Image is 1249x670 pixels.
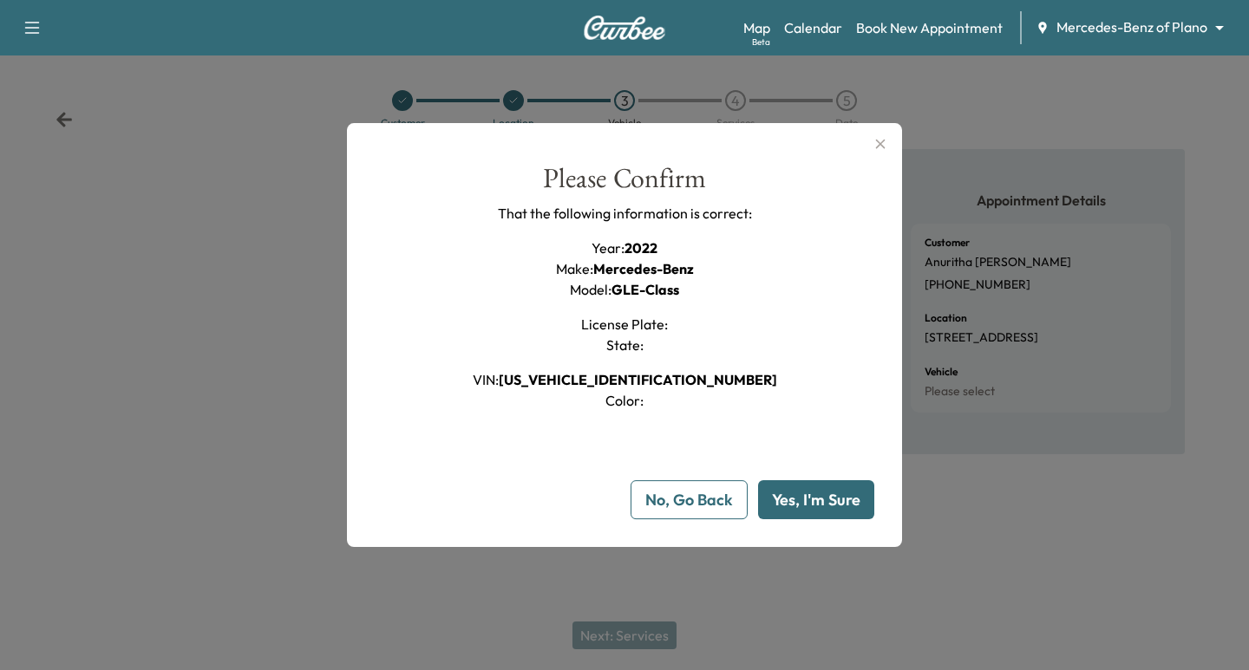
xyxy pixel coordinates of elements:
h1: Year : [592,237,657,258]
div: Beta [752,36,770,49]
img: Curbee Logo [583,16,666,40]
h1: Model : [570,279,679,300]
span: 2022 [624,239,657,257]
h1: Color : [605,390,644,411]
h1: Make : [556,258,694,279]
a: MapBeta [743,17,770,38]
h1: State : [606,335,644,355]
span: GLE-Class [611,281,679,298]
div: Please Confirm [543,165,706,204]
a: Book New Appointment [856,17,1003,38]
span: Mercedes-Benz of Plano [1056,17,1207,37]
h1: VIN : [473,369,777,390]
span: Mercedes-Benz [593,260,694,277]
a: Calendar [784,17,842,38]
button: Yes, I'm Sure [758,480,874,519]
h1: License Plate : [581,314,668,335]
button: No, Go Back [631,480,748,519]
p: That the following information is correct: [498,203,752,224]
span: [US_VEHICLE_IDENTIFICATION_NUMBER] [499,371,777,388]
